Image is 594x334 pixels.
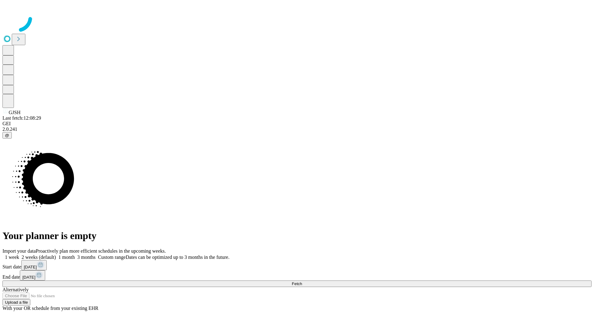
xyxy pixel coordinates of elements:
[2,280,592,287] button: Fetch
[5,255,19,260] span: 1 week
[2,270,592,280] div: End date
[2,126,592,132] div: 2.0.241
[36,248,166,254] span: Proactively plan more efficient schedules in the upcoming weeks.
[2,306,98,311] span: With your OR schedule from your existing EHR
[2,121,592,126] div: GEI
[2,299,30,306] button: Upload a file
[2,260,592,270] div: Start date
[5,133,9,138] span: @
[2,248,36,254] span: Import your data
[2,132,12,139] button: @
[2,230,592,242] h1: Your planner is empty
[21,260,47,270] button: [DATE]
[24,265,37,269] span: [DATE]
[22,255,56,260] span: 2 weeks (default)
[2,287,28,292] span: Alternatively
[292,281,302,286] span: Fetch
[58,255,75,260] span: 1 month
[2,115,41,121] span: Last fetch: 12:08:29
[98,255,126,260] span: Custom range
[20,270,45,280] button: [DATE]
[9,110,20,115] span: GJSH
[126,255,229,260] span: Dates can be optimized up to 3 months in the future.
[77,255,96,260] span: 3 months
[22,275,35,280] span: [DATE]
